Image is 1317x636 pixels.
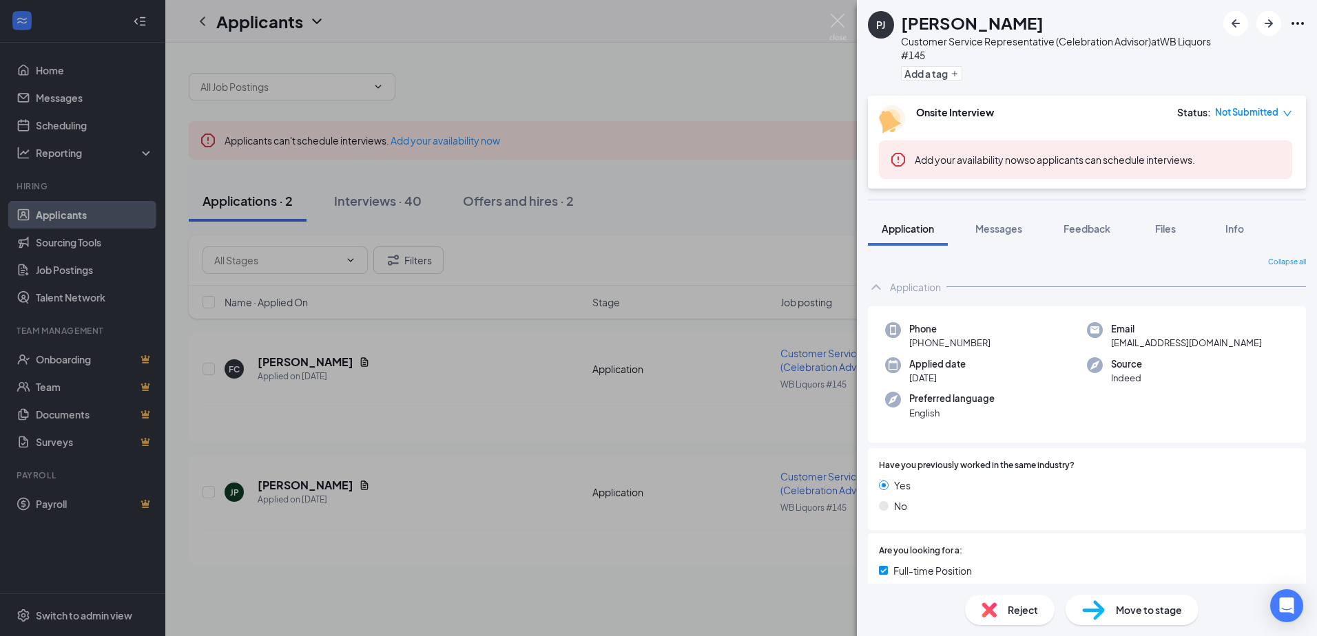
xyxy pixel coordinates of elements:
[909,322,991,336] span: Phone
[1111,322,1262,336] span: Email
[894,478,911,493] span: Yes
[890,280,941,294] div: Application
[915,153,1195,166] span: so applicants can schedule interviews.
[1227,15,1244,32] svg: ArrowLeftNew
[1177,105,1211,119] div: Status :
[1270,589,1303,622] div: Open Intercom Messenger
[909,336,991,350] span: [PHONE_NUMBER]
[1008,602,1038,617] span: Reject
[1261,15,1277,32] svg: ArrowRight
[1268,257,1306,268] span: Collapse all
[951,70,959,78] svg: Plus
[893,563,972,578] span: Full-time Position
[909,392,995,405] span: Preferred language
[1256,11,1281,36] button: ArrowRight
[1155,222,1176,235] span: Files
[1111,336,1262,350] span: [EMAIL_ADDRESS][DOMAIN_NAME]
[909,406,995,420] span: English
[1289,15,1306,32] svg: Ellipses
[901,11,1044,34] h1: [PERSON_NAME]
[894,498,907,513] span: No
[1111,371,1142,385] span: Indeed
[1215,105,1278,119] span: Not Submitted
[876,18,885,32] div: PJ
[868,279,884,295] svg: ChevronUp
[909,371,966,385] span: [DATE]
[975,222,1022,235] span: Messages
[893,584,975,599] span: Part-time Position
[915,153,1024,167] button: Add your availability now
[879,459,1075,472] span: Have you previously worked in the same industry?
[916,106,994,118] b: Onsite Interview
[1064,222,1110,235] span: Feedback
[909,357,966,371] span: Applied date
[1225,222,1244,235] span: Info
[890,151,906,168] svg: Error
[901,66,962,81] button: PlusAdd a tag
[1116,602,1182,617] span: Move to stage
[1223,11,1248,36] button: ArrowLeftNew
[901,34,1216,62] div: Customer Service Representative (Celebration Advisor) at WB Liquors #145
[1283,109,1292,118] span: down
[879,544,962,558] span: Are you looking for a:
[1111,357,1142,371] span: Source
[882,222,934,235] span: Application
